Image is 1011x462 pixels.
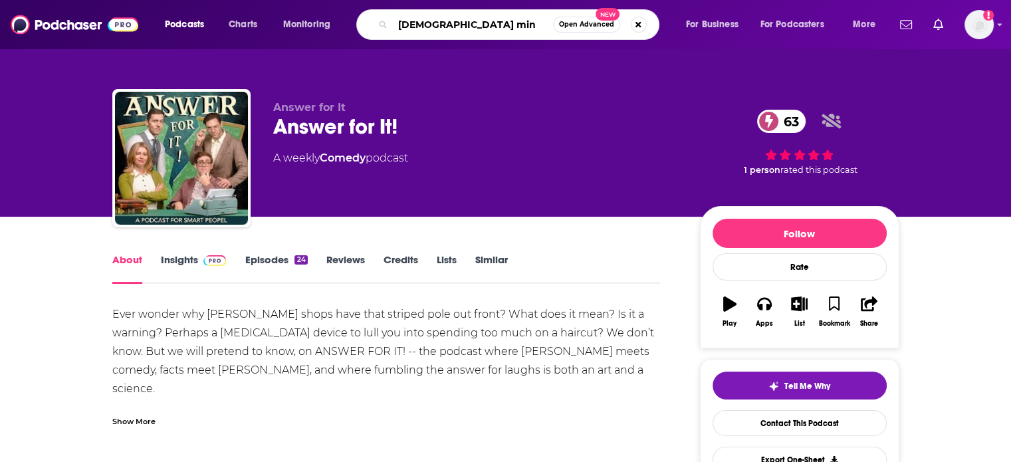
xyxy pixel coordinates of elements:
div: A weekly podcast [273,150,408,166]
span: New [596,8,619,21]
span: 63 [770,110,806,133]
a: Show notifications dropdown [895,13,917,36]
span: Open Advanced [559,21,614,28]
a: 63 [757,110,806,133]
button: open menu [752,14,843,35]
img: tell me why sparkle [768,381,779,392]
span: Monitoring [283,15,330,34]
a: Comedy [320,152,366,164]
button: Share [851,288,886,336]
button: open menu [156,14,221,35]
button: open menu [274,14,348,35]
a: Reviews [326,253,365,284]
button: Apps [747,288,782,336]
img: Podchaser - Follow, Share and Rate Podcasts [11,12,138,37]
div: 63 1 personrated this podcast [700,101,899,183]
div: Share [860,320,878,328]
div: Play [723,320,736,328]
span: Podcasts [165,15,204,34]
input: Search podcasts, credits, & more... [393,14,553,35]
button: Bookmark [817,288,851,336]
span: For Business [686,15,738,34]
img: Answer for It! [115,92,248,225]
div: 24 [294,255,307,265]
button: open menu [843,14,892,35]
a: Credits [384,253,418,284]
div: Apps [756,320,773,328]
div: Bookmark [818,320,849,328]
span: Charts [229,15,257,34]
span: For Podcasters [760,15,824,34]
span: 1 person [744,165,780,175]
button: tell me why sparkleTell Me Why [713,372,887,400]
a: Episodes24 [245,253,307,284]
a: About [112,253,142,284]
a: Charts [220,14,265,35]
a: Similar [475,253,508,284]
img: User Profile [964,10,994,39]
a: InsightsPodchaser Pro [161,253,227,284]
button: open menu [677,14,755,35]
span: More [853,15,875,34]
span: rated this podcast [780,165,857,175]
div: List [794,320,805,328]
div: Rate [713,253,887,281]
img: Podchaser Pro [203,255,227,266]
svg: Add a profile image [983,10,994,21]
span: Tell Me Why [784,381,830,392]
button: Play [713,288,747,336]
button: Open AdvancedNew [553,17,620,33]
a: Show notifications dropdown [928,13,949,36]
span: Answer for It [273,101,346,114]
span: Logged in as NickG [964,10,994,39]
a: Contact This Podcast [713,410,887,436]
a: Lists [437,253,457,284]
button: Show profile menu [964,10,994,39]
div: Search podcasts, credits, & more... [369,9,672,40]
button: List [782,288,816,336]
button: Follow [713,219,887,248]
